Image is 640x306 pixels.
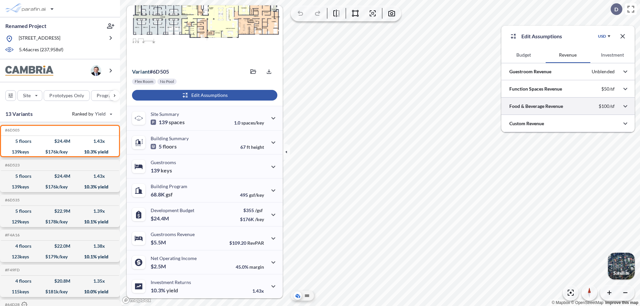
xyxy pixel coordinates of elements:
p: Building Summary [151,136,189,141]
button: Ranked by Yield [67,109,117,119]
p: Guestroom Revenue [509,68,551,75]
p: Investment Returns [151,279,191,285]
h5: Click to copy the code [4,198,20,202]
p: [STREET_ADDRESS] [19,35,60,43]
h5: Click to copy the code [4,233,20,237]
p: 139 [151,167,172,174]
p: Net Operating Income [151,255,197,261]
p: Guestrooms Revenue [151,231,195,237]
span: spaces/key [241,120,264,126]
p: 5 [151,143,177,150]
span: Variant [132,68,150,75]
p: 45.0% [236,264,264,270]
p: No Pool [160,79,174,84]
span: keys [161,167,172,174]
p: 139 [151,119,185,126]
a: OpenStreetMap [571,300,603,305]
p: $50/sf [601,86,615,92]
span: spaces [169,119,185,126]
p: Prototypes Only [49,92,84,99]
button: Switcher ImageSatellite [608,253,635,279]
p: Development Budget [151,207,194,213]
p: 67 [240,144,264,150]
p: $24.4M [151,215,170,222]
a: Mapbox homepage [122,296,151,304]
button: Revenue [546,47,590,63]
button: Budget [501,47,546,63]
span: gsf [166,191,173,198]
p: $176K [240,216,264,222]
span: margin [249,264,264,270]
h5: Click to copy the code [4,163,20,167]
a: Mapbox [552,300,570,305]
p: Unblended [592,69,615,75]
span: gsf/key [249,192,264,198]
button: Site [17,90,42,101]
button: Investment [590,47,635,63]
p: Site Summary [151,111,179,117]
p: $5.5M [151,239,167,246]
p: Flex Room [135,79,153,84]
p: Guestrooms [151,159,176,165]
img: Switcher Image [608,253,635,279]
h5: Click to copy the code [4,128,20,133]
p: 68.8K [151,191,173,198]
p: $109.20 [229,240,264,246]
p: Satellite [613,270,629,276]
span: floors [163,143,177,150]
p: $355 [240,207,264,213]
p: Edit Assumptions [521,32,562,40]
span: height [251,144,264,150]
img: user logo [91,65,101,76]
button: Site Plan [303,292,311,300]
p: Building Program [151,183,187,189]
span: /gsf [255,207,263,213]
button: Edit Assumptions [132,90,277,101]
p: Function Spaces Revenue [509,86,562,92]
span: yield [166,287,178,294]
p: Renamed Project [5,22,46,30]
p: 1.0 [234,120,264,126]
p: 495 [240,192,264,198]
p: D [614,6,618,12]
span: Yield [95,111,106,117]
p: Site [23,92,31,99]
p: 10.3% [151,287,178,294]
span: RevPAR [247,240,264,246]
img: BrandImage [5,66,53,76]
p: 1.43x [252,288,264,294]
button: Prototypes Only [44,90,90,101]
p: 13 Variants [5,110,33,118]
p: # 6d505 [132,68,169,75]
span: /key [255,216,264,222]
p: 5.46 acres ( 237,958 sf) [19,46,63,54]
p: $2.5M [151,263,167,270]
div: USD [598,34,606,39]
span: ft [247,144,250,150]
a: Improve this map [605,300,638,305]
button: Program [91,90,127,101]
p: Custom Revenue [509,120,544,127]
h5: Click to copy the code [4,268,20,272]
button: Aerial View [294,292,302,300]
p: Program [97,92,115,99]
